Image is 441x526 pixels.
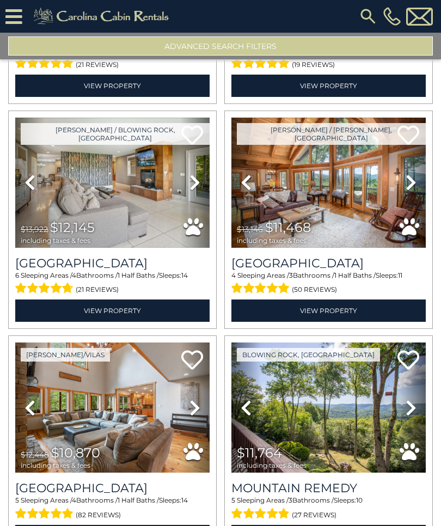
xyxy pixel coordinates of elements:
img: Khaki-logo.png [28,5,178,27]
h3: Heavenly Manor [15,256,210,271]
img: thumbnail_163275689.jpeg [15,342,210,473]
span: 11 [398,271,402,279]
img: search-regular.svg [358,7,378,26]
span: (21 reviews) [76,58,119,72]
span: 10 [356,496,363,504]
img: thumbnail_163266957.jpeg [231,342,426,473]
span: including taxes & fees [21,237,95,244]
span: 14 [181,271,188,279]
h3: Bald Mountain Lodge [231,256,426,271]
a: Mountain Remedy [231,481,426,496]
img: thumbnail_167126458.jpeg [15,118,210,248]
a: Add to favorites [397,349,419,372]
div: Sleeping Areas / Bathrooms / Sleeps: [15,271,210,297]
span: $11,468 [265,219,311,235]
a: [PHONE_NUMBER] [381,7,403,26]
span: 1 Half Baths / [118,496,159,504]
a: Add to favorites [181,349,203,372]
span: 5 [15,496,19,504]
span: $13,922 [21,224,48,234]
span: 4 [231,271,236,279]
a: View Property [15,75,210,97]
a: View Property [231,299,426,322]
h3: Stone Mountain Lodge [15,481,210,496]
div: Sleeping Areas / Bathrooms / Sleeps: [15,496,210,522]
a: [GEOGRAPHIC_DATA] [15,256,210,271]
span: 3 [289,271,293,279]
span: 3 [289,496,292,504]
span: 1 Half Baths / [334,271,376,279]
div: Sleeping Areas / Bathrooms / Sleeps: [231,496,426,522]
span: including taxes & fees [237,462,307,469]
span: 14 [181,496,188,504]
span: (19 reviews) [292,58,335,72]
span: 6 [15,271,19,279]
span: $13,146 [237,224,263,234]
span: 4 [72,496,76,504]
button: Advanced Search Filters [8,36,433,56]
a: [PERSON_NAME]/Vilas [21,348,110,362]
a: [PERSON_NAME] / [PERSON_NAME], [GEOGRAPHIC_DATA] [237,123,426,145]
span: 1 Half Baths / [118,271,159,279]
span: $11,764 [237,445,282,461]
a: [PERSON_NAME] / Blowing Rock, [GEOGRAPHIC_DATA] [21,123,210,145]
span: (21 reviews) [76,283,119,297]
span: $10,870 [51,445,100,461]
img: thumbnail_163277713.jpeg [231,118,426,248]
span: (50 reviews) [292,283,337,297]
a: View Property [231,75,426,97]
span: including taxes & fees [21,462,100,469]
a: Blowing Rock, [GEOGRAPHIC_DATA] [237,348,380,362]
a: View Property [15,299,210,322]
a: [GEOGRAPHIC_DATA] [15,481,210,496]
span: including taxes & fees [237,237,311,244]
span: (27 reviews) [292,508,336,522]
a: [GEOGRAPHIC_DATA] [231,256,426,271]
span: $12,448 [21,450,49,460]
span: 4 [72,271,76,279]
span: (82 reviews) [76,508,121,522]
div: Sleeping Areas / Bathrooms / Sleeps: [231,271,426,297]
span: 5 [231,496,235,504]
span: $12,145 [50,219,95,235]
